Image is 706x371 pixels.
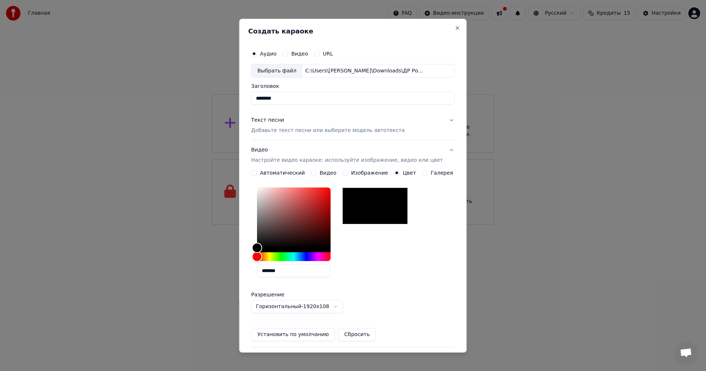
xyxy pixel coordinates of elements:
div: Видео [251,146,443,164]
label: Разрешение [251,292,325,297]
div: Color [257,188,331,248]
label: Изображение [351,170,388,175]
button: Установить по умолчанию [251,328,335,341]
p: Добавьте текст песни или выберите модель автотекста [251,127,405,134]
button: Текст песниДобавьте текст песни или выберите модель автотекста [251,111,454,140]
h2: Создать караоке [248,28,457,34]
div: Выбрать файл [252,64,302,77]
label: Цвет [403,170,416,175]
div: Текст песни [251,117,284,124]
p: Настройте видео караоке: используйте изображение, видео или цвет [251,157,443,164]
label: URL [323,51,333,56]
label: Заголовок [251,83,454,89]
button: ВидеоНастройте видео караоке: используйте изображение, видео или цвет [251,140,454,170]
button: Расширенный [251,347,454,367]
label: Видео [320,170,336,175]
label: Галерея [431,170,453,175]
div: Hue [257,252,331,261]
label: Аудио [260,51,277,56]
div: C:\Users\[PERSON_NAME]\Downloads\ДР Роман.mp3 [302,67,427,74]
button: Сбросить [338,328,376,341]
label: Автоматический [260,170,305,175]
label: Видео [291,51,308,56]
div: ВидеоНастройте видео караоке: используйте изображение, видео или цвет [251,170,454,347]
